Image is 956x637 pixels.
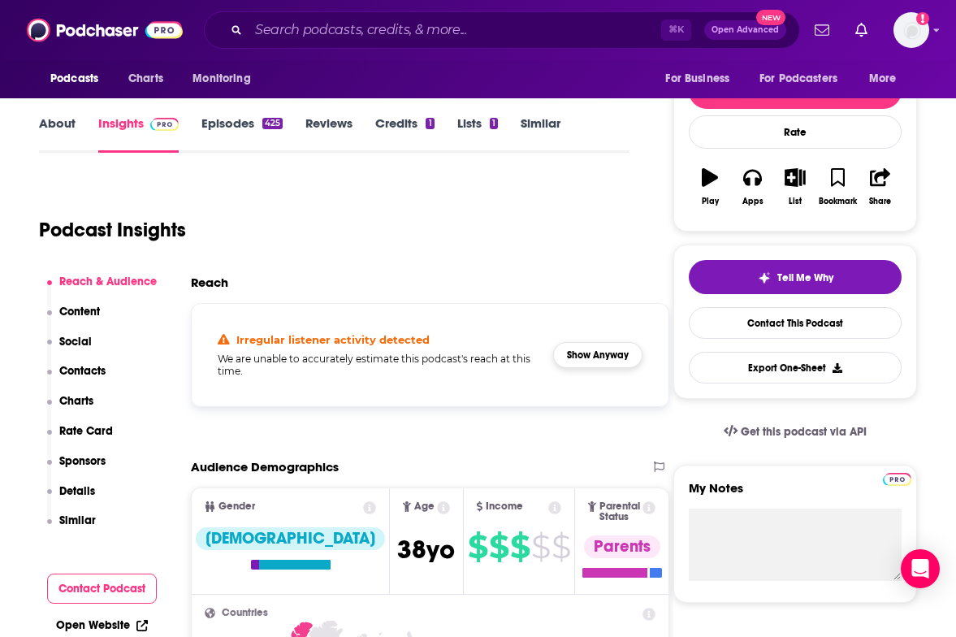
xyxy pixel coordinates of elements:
[661,19,691,41] span: ⌘ K
[869,197,891,206] div: Share
[118,63,173,94] a: Charts
[704,20,786,40] button: Open AdvancedNew
[689,480,902,509] label: My Notes
[702,197,719,206] div: Play
[204,11,800,49] div: Search podcasts, credits, & more...
[47,484,96,514] button: Details
[181,63,271,94] button: open menu
[59,275,157,288] p: Reach & Audience
[486,501,523,512] span: Income
[711,412,880,452] a: Get this podcast via API
[59,424,113,438] p: Rate Card
[689,307,902,339] a: Contact This Podcast
[599,501,640,522] span: Parental Status
[777,271,833,284] span: Tell Me Why
[774,158,816,216] button: List
[756,10,785,25] span: New
[59,513,96,527] p: Similar
[414,501,435,512] span: Age
[808,16,836,44] a: Show notifications dropdown
[201,115,283,153] a: Episodes425
[869,67,897,90] span: More
[47,513,97,544] button: Similar
[150,118,179,131] img: Podchaser Pro
[262,118,283,129] div: 425
[883,470,911,486] a: Pro website
[654,63,750,94] button: open menu
[584,535,660,558] div: Parents
[39,218,186,242] h1: Podcast Insights
[758,271,771,284] img: tell me why sparkle
[689,260,902,294] button: tell me why sparkleTell Me Why
[222,608,268,618] span: Countries
[731,158,773,216] button: Apps
[426,118,434,129] div: 1
[47,305,101,335] button: Content
[689,115,902,149] div: Rate
[553,342,642,368] button: Show Anyway
[59,394,93,408] p: Charts
[712,26,779,34] span: Open Advanced
[521,115,560,153] a: Similar
[689,352,902,383] button: Export One-Sheet
[901,549,940,588] div: Open Intercom Messenger
[191,275,228,290] h2: Reach
[490,118,498,129] div: 1
[47,574,158,604] button: Contact Podcast
[916,12,929,25] svg: Add a profile image
[236,333,430,346] h4: Irregular listener activity detected
[196,527,385,550] div: [DEMOGRAPHIC_DATA]
[39,115,76,153] a: About
[47,335,93,365] button: Social
[191,459,339,474] h2: Audience Demographics
[47,364,106,394] button: Contacts
[27,15,183,45] img: Podchaser - Follow, Share and Rate Podcasts
[56,618,148,632] a: Open Website
[883,473,911,486] img: Podchaser Pro
[893,12,929,48] img: User Profile
[47,275,158,305] button: Reach & Audience
[759,67,837,90] span: For Podcasters
[552,534,570,560] span: $
[59,305,100,318] p: Content
[59,454,106,468] p: Sponsors
[665,67,729,90] span: For Business
[819,197,857,206] div: Bookmark
[457,115,498,153] a: Lists1
[218,501,255,512] span: Gender
[789,197,802,206] div: List
[468,534,487,560] span: $
[510,534,530,560] span: $
[192,67,250,90] span: Monitoring
[98,115,179,153] a: InsightsPodchaser Pro
[50,67,98,90] span: Podcasts
[47,394,94,424] button: Charts
[531,534,550,560] span: $
[59,484,95,498] p: Details
[397,534,455,565] span: 38 yo
[39,63,119,94] button: open menu
[893,12,929,48] button: Show profile menu
[859,158,902,216] button: Share
[741,425,867,439] span: Get this podcast via API
[375,115,434,153] a: Credits1
[59,364,106,378] p: Contacts
[858,63,917,94] button: open menu
[749,63,861,94] button: open menu
[47,454,106,484] button: Sponsors
[218,353,540,377] h5: We are unable to accurately estimate this podcast's reach at this time.
[689,158,731,216] button: Play
[305,115,353,153] a: Reviews
[849,16,874,44] a: Show notifications dropdown
[47,424,114,454] button: Rate Card
[249,17,661,43] input: Search podcasts, credits, & more...
[59,335,92,349] p: Social
[489,534,508,560] span: $
[742,197,764,206] div: Apps
[128,67,163,90] span: Charts
[893,12,929,48] span: Logged in as sarahhallprinc
[816,158,859,216] button: Bookmark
